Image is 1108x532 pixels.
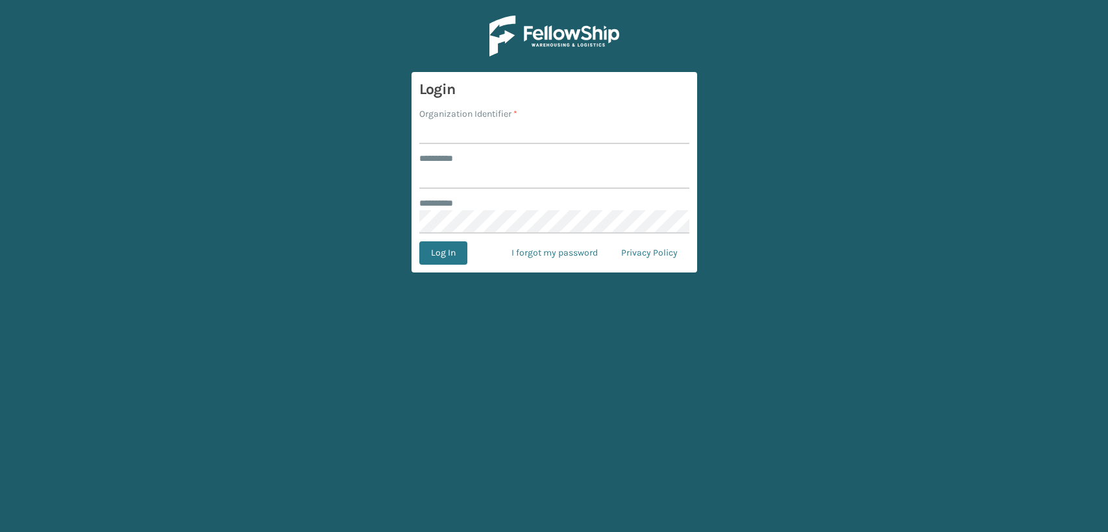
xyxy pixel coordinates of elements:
h3: Login [419,80,689,99]
a: Privacy Policy [609,241,689,265]
button: Log In [419,241,467,265]
label: Organization Identifier [419,107,517,121]
a: I forgot my password [500,241,609,265]
img: Logo [489,16,619,56]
